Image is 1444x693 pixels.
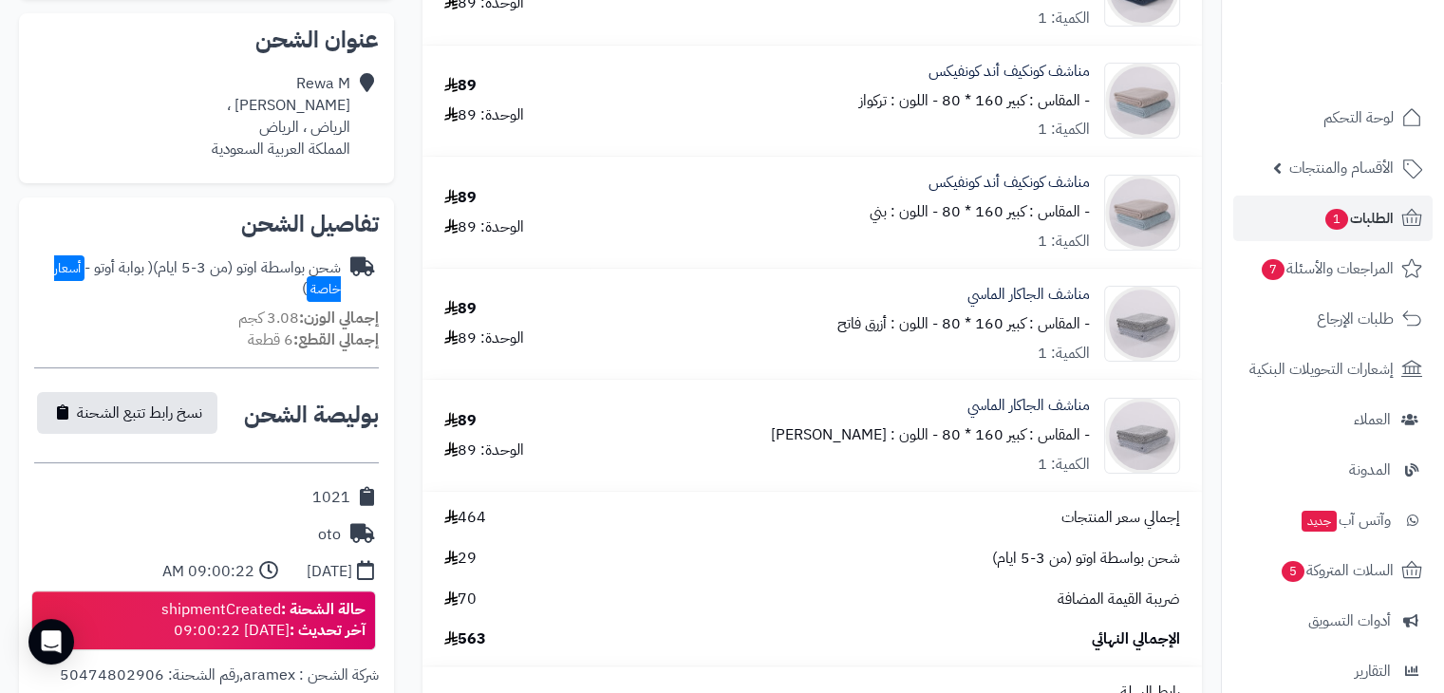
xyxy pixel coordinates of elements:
[942,423,1090,446] small: - المقاس : كبير 160 * 80
[1233,246,1433,291] a: المراجعات والأسئلة7
[942,89,1090,112] small: - المقاس : كبير 160 * 80
[238,307,379,329] small: 3.08 كجم
[1038,231,1090,253] div: الكمية: 1
[1233,196,1433,241] a: الطلبات1
[1317,306,1394,332] span: طلبات الإرجاع
[444,548,477,570] span: 29
[162,561,254,583] div: 09:00:22 AM
[1323,205,1394,232] span: الطلبات
[1038,8,1090,29] div: الكمية: 1
[1233,497,1433,543] a: وآتس آبجديد
[1249,356,1394,383] span: إشعارات التحويلات البنكية
[1038,343,1090,365] div: الكمية: 1
[928,61,1090,83] a: مناشف كونكيف أند كونفيكس
[243,664,379,686] span: شركة الشحن : aramex
[54,256,341,301] span: ( بوابة أوتو - )
[1058,589,1180,610] span: ضريبة القيمة المضافة
[444,628,486,650] span: 563
[1262,259,1285,280] span: 7
[444,216,524,238] div: الوحدة: 89
[28,619,74,665] div: Open Intercom Messenger
[1105,175,1179,251] img: 1754839838-%D9%83%D9%88%D9%86%D9%83%D9%8A%D9%81%20%D8%A3%D9%86%D8%AF%20%D9%83%D9%88%D9%86%D9%81%D...
[161,599,366,643] div: shipmentCreated [DATE] 09:00:22
[444,410,477,432] div: 89
[1233,598,1433,644] a: أدوات التسويق
[34,213,379,235] h2: تفاصيل الشحن
[928,172,1090,194] a: مناشف كونكيف أند كونفيكس
[34,28,379,51] h2: عنوان الشحن
[1289,155,1394,181] span: الأقسام والمنتجات
[212,73,350,159] div: Rewa M [PERSON_NAME] ، الرياض ، الرياض المملكة العربية السعودية
[299,307,379,329] strong: إجمالي الوزن:
[293,328,379,351] strong: إجمالي القطع:
[290,619,366,642] strong: آخر تحديث :
[1315,47,1426,86] img: logo-2.png
[307,561,352,583] div: [DATE]
[1061,507,1180,529] span: إجمالي سعر المنتجات
[37,392,217,434] button: نسخ رابط تتبع الشحنة
[1260,255,1394,282] span: المراجعات والأسئلة
[248,328,379,351] small: 6 قطعة
[444,440,524,461] div: الوحدة: 89
[444,589,477,610] span: 70
[1233,296,1433,342] a: طلبات الإرجاع
[1038,454,1090,476] div: الكمية: 1
[942,200,1090,223] small: - المقاس : كبير 160 * 80
[967,395,1090,417] a: مناشف الجاكار الماسي
[1282,561,1304,582] span: 5
[1233,346,1433,392] a: إشعارات التحويلات البنكية
[967,284,1090,306] a: مناشف الجاكار الماسي
[60,664,239,686] span: رقم الشحنة: 50474802906
[444,328,524,349] div: الوحدة: 89
[312,487,350,509] div: 1021
[318,524,341,546] div: oto
[837,312,938,335] small: - اللون : أزرق فاتح
[1302,511,1337,532] span: جديد
[1233,447,1433,493] a: المدونة
[54,255,341,303] span: أسعار خاصة
[1325,209,1348,230] span: 1
[1280,557,1394,584] span: السلات المتروكة
[1105,63,1179,139] img: 1754839838-%D9%83%D9%88%D9%86%D9%83%D9%8A%D9%81%20%D8%A3%D9%86%D8%AF%20%D9%83%D9%88%D9%86%D9%81%D...
[992,548,1180,570] span: شحن بواسطة اوتو (من 3-5 ايام)
[444,187,477,209] div: 89
[1323,104,1394,131] span: لوحة التحكم
[859,89,938,112] small: - اللون : تركواز
[77,402,202,424] span: نسخ رابط تتبع الشحنة
[942,312,1090,335] small: - المقاس : كبير 160 * 80
[1233,548,1433,593] a: السلات المتروكة5
[1308,608,1391,634] span: أدوات التسويق
[34,257,341,301] div: شحن بواسطة اوتو (من 3-5 ايام)
[444,104,524,126] div: الوحدة: 89
[1355,658,1391,684] span: التقارير
[1105,286,1179,362] img: 1754806726-%D8%A7%D9%84%D8%AC%D8%A7%D9%83%D8%A7%D8%B1%20%D8%A7%D9%84%D9%85%D8%A7%D8%B3%D9%8A-90x9...
[1105,398,1179,474] img: 1754806726-%D8%A7%D9%84%D8%AC%D8%A7%D9%83%D8%A7%D8%B1%20%D8%A7%D9%84%D9%85%D8%A7%D8%B3%D9%8A-90x9...
[1233,95,1433,140] a: لوحة التحكم
[1092,628,1180,650] span: الإجمالي النهائي
[281,598,366,621] strong: حالة الشحنة :
[771,423,938,446] small: - اللون : [PERSON_NAME]
[444,507,486,529] span: 464
[444,298,477,320] div: 89
[1300,507,1391,534] span: وآتس آب
[244,403,379,426] h2: بوليصة الشحن
[1349,457,1391,483] span: المدونة
[1233,397,1433,442] a: العملاء
[1354,406,1391,433] span: العملاء
[444,75,477,97] div: 89
[1038,119,1090,140] div: الكمية: 1
[870,200,938,223] small: - اللون : بني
